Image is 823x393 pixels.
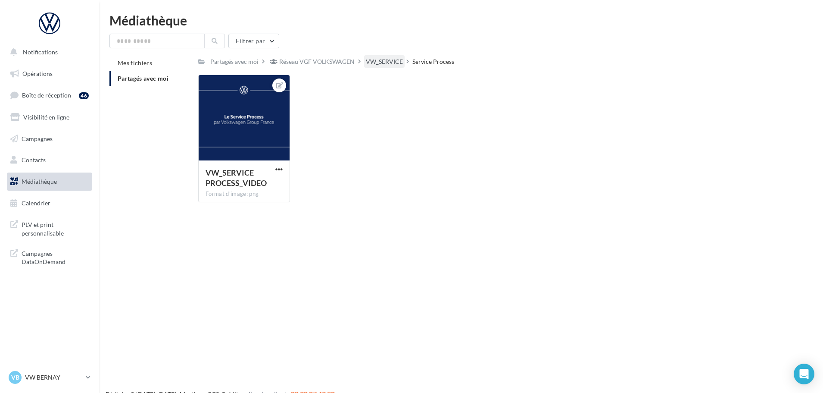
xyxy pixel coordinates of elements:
[210,57,259,66] div: Partagés avec moi
[22,91,71,99] span: Boîte de réception
[118,59,152,66] span: Mes fichiers
[412,57,454,66] div: Service Process
[5,151,94,169] a: Contacts
[5,215,94,241] a: PLV et print personnalisable
[79,92,89,99] div: 46
[25,373,82,382] p: VW BERNAY
[5,43,90,61] button: Notifications
[366,57,403,66] div: VW_SERVICE
[22,156,46,163] span: Contacts
[794,364,814,384] div: Open Intercom Messenger
[5,194,94,212] a: Calendrier
[7,369,92,386] a: VB VW BERNAY
[206,190,283,198] div: Format d'image: png
[23,48,58,56] span: Notifications
[5,65,94,83] a: Opérations
[23,113,69,121] span: Visibilité en ligne
[206,168,267,188] span: VW_SERVICE PROCESS_VIDEO
[11,373,19,382] span: VB
[5,108,94,126] a: Visibilité en ligne
[5,244,94,270] a: Campagnes DataOnDemand
[5,130,94,148] a: Campagnes
[22,248,89,266] span: Campagnes DataOnDemand
[22,178,57,185] span: Médiathèque
[22,199,50,207] span: Calendrier
[118,75,168,82] span: Partagés avec moi
[109,14,813,27] div: Médiathèque
[228,34,279,48] button: Filtrer par
[22,135,53,142] span: Campagnes
[5,173,94,191] a: Médiathèque
[22,70,53,77] span: Opérations
[5,86,94,104] a: Boîte de réception46
[279,57,355,66] div: Réseau VGF VOLKSWAGEN
[22,219,89,237] span: PLV et print personnalisable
